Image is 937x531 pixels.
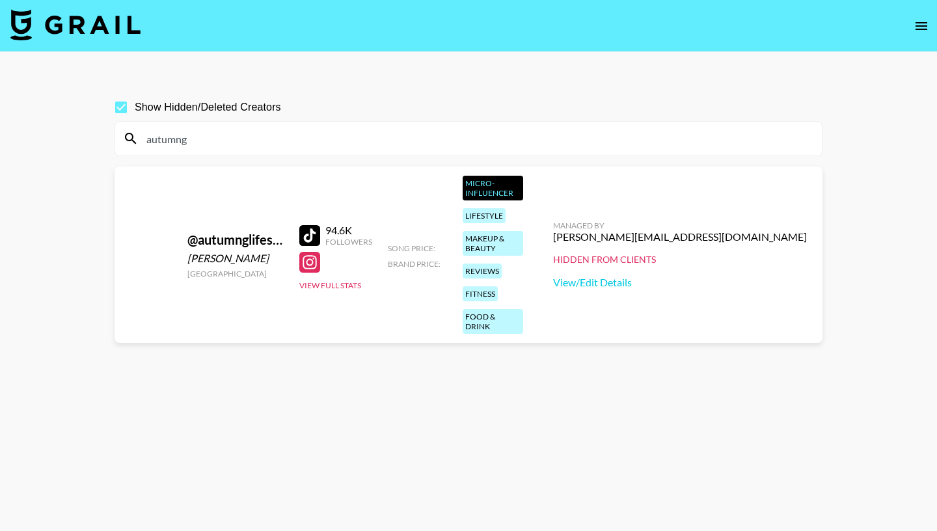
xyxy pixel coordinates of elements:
div: Managed By [553,221,807,230]
button: open drawer [908,13,934,39]
div: food & drink [463,309,523,334]
div: [GEOGRAPHIC_DATA] [187,269,284,279]
div: Micro-Influencer [463,176,523,200]
div: Hidden from Clients [553,254,807,265]
div: lifestyle [463,208,506,223]
div: [PERSON_NAME] [187,252,284,265]
button: View Full Stats [299,280,361,290]
div: Followers [325,237,372,247]
img: Grail Talent [10,9,141,40]
div: reviews [463,264,502,279]
span: Song Price: [388,243,435,253]
a: View/Edit Details [553,276,807,289]
span: Brand Price: [388,259,441,269]
input: Search by User Name [139,128,814,149]
div: makeup & beauty [463,231,523,256]
div: 94.6K [325,224,372,237]
div: @ autumnglifestyle [187,232,284,248]
span: Show Hidden/Deleted Creators [135,100,281,115]
div: fitness [463,286,498,301]
div: [PERSON_NAME][EMAIL_ADDRESS][DOMAIN_NAME] [553,230,807,243]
